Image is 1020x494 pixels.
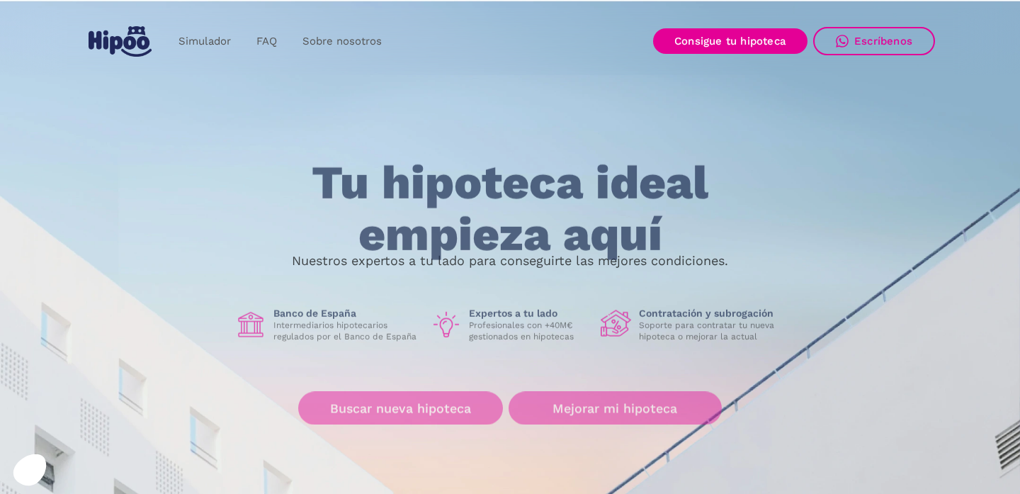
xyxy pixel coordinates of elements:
a: Mejorar mi hipoteca [509,392,722,425]
p: Soporte para contratar tu nueva hipoteca o mejorar la actual [639,320,785,342]
a: Escríbenos [813,27,935,55]
div: Escríbenos [854,35,912,47]
h1: Tu hipoteca ideal empieza aquí [242,157,778,260]
p: Intermediarios hipotecarios regulados por el Banco de España [273,320,419,342]
a: Sobre nosotros [290,28,395,55]
h1: Expertos a tu lado [469,307,589,320]
p: Nuestros expertos a tu lado para conseguirte las mejores condiciones. [292,255,728,266]
a: home [85,21,154,62]
h1: Banco de España [273,307,419,320]
a: FAQ [244,28,290,55]
a: Buscar nueva hipoteca [298,392,503,425]
a: Simulador [166,28,244,55]
a: Consigue tu hipoteca [653,28,807,54]
h1: Contratación y subrogación [639,307,785,320]
p: Profesionales con +40M€ gestionados en hipotecas [469,320,589,342]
